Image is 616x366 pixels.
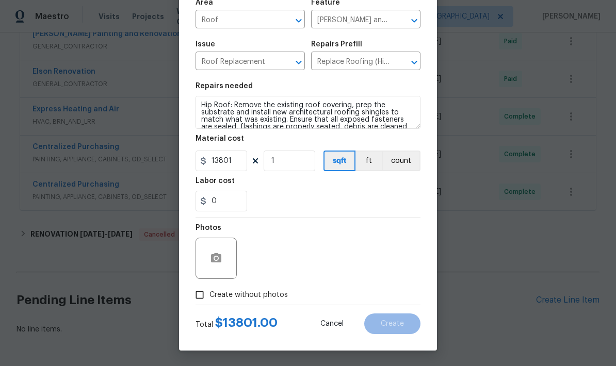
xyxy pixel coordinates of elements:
[364,313,420,334] button: Create
[196,224,221,231] h5: Photos
[382,151,420,171] button: count
[196,96,420,129] textarea: Hip Roof: Remove the existing roof covering, prep the substrate and install new architectural roo...
[196,177,235,185] h5: Labor cost
[320,320,344,328] span: Cancel
[196,41,215,48] h5: Issue
[196,82,253,90] h5: Repairs needed
[291,13,306,28] button: Open
[291,55,306,70] button: Open
[311,41,362,48] h5: Repairs Prefill
[381,320,404,328] span: Create
[196,318,278,330] div: Total
[304,313,360,334] button: Cancel
[323,151,355,171] button: sqft
[407,55,422,70] button: Open
[209,290,288,301] span: Create without photos
[407,13,422,28] button: Open
[215,317,278,329] span: $ 13801.00
[196,135,244,142] h5: Material cost
[355,151,382,171] button: ft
